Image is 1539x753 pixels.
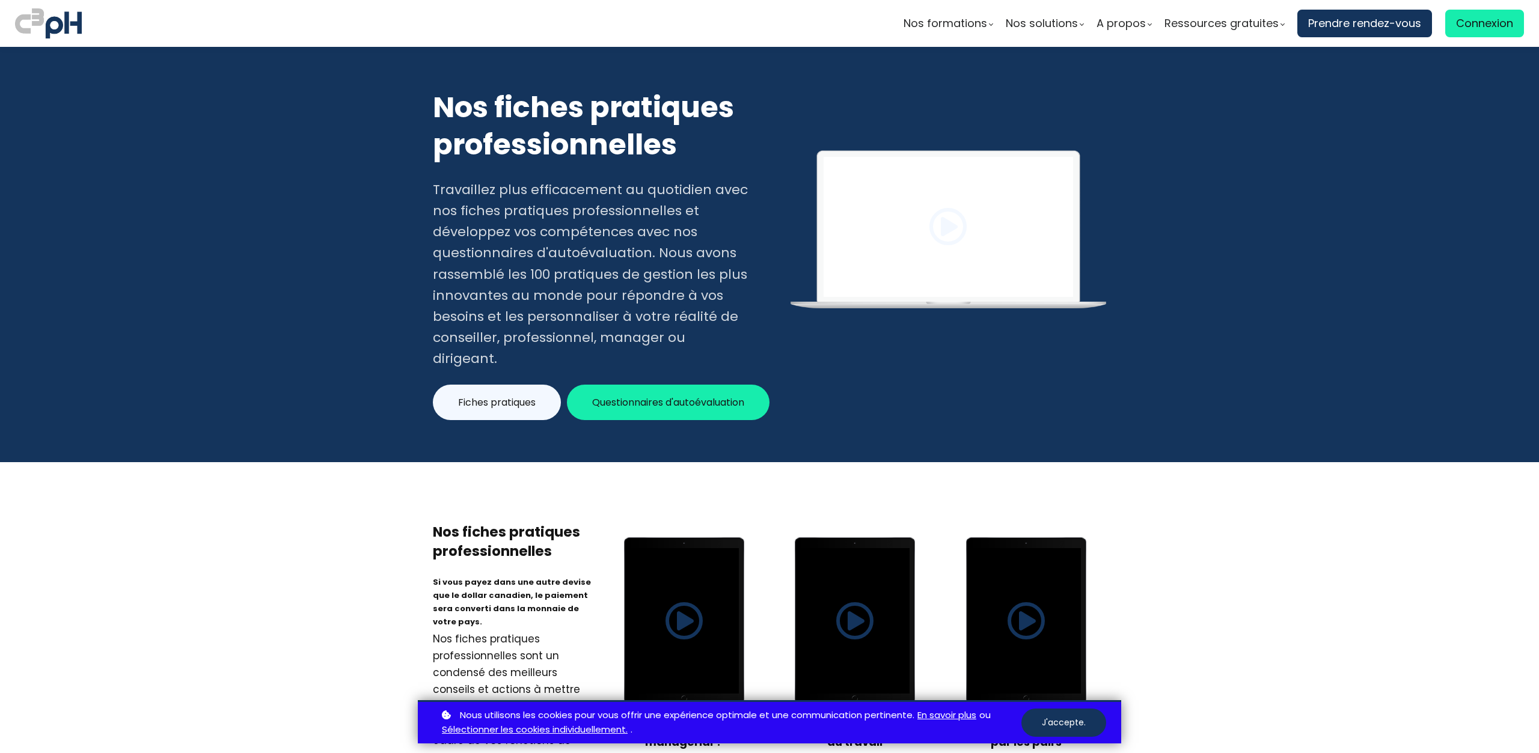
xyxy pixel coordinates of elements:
[442,722,628,737] a: Sélectionner les cookies individuellement.
[1097,14,1146,32] span: A propos
[1456,14,1513,32] span: Connexion
[917,708,976,723] a: En savoir plus
[15,6,82,41] img: logo C3PH
[458,395,536,410] span: Fiches pratiques
[439,708,1021,738] p: ou .
[567,385,769,420] button: Questionnaires d'autoévaluation
[1021,709,1106,737] button: J'accepte.
[592,395,744,410] span: Questionnaires d'autoévaluation
[433,385,561,420] button: Fiches pratiques
[433,576,591,627] b: Si vous payez dans une autre devise que le dollar canadien, le paiement sera converti dans la mon...
[433,179,749,370] div: Travaillez plus efficacement au quotidien avec nos fiches pratiques professionnelles et développe...
[460,708,914,723] span: Nous utilisons les cookies pour vous offrir une expérience optimale et une communication pertinente.
[1164,14,1279,32] span: Ressources gratuites
[1445,10,1524,37] a: Connexion
[1308,14,1421,32] span: Prendre rendez-vous
[1297,10,1432,37] a: Prendre rendez-vous
[433,522,593,561] h3: Nos fiches pratiques professionnelles
[433,89,749,164] h2: Nos fiches pratiques professionnelles
[1006,14,1078,32] span: Nos solutions
[904,14,987,32] span: Nos formations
